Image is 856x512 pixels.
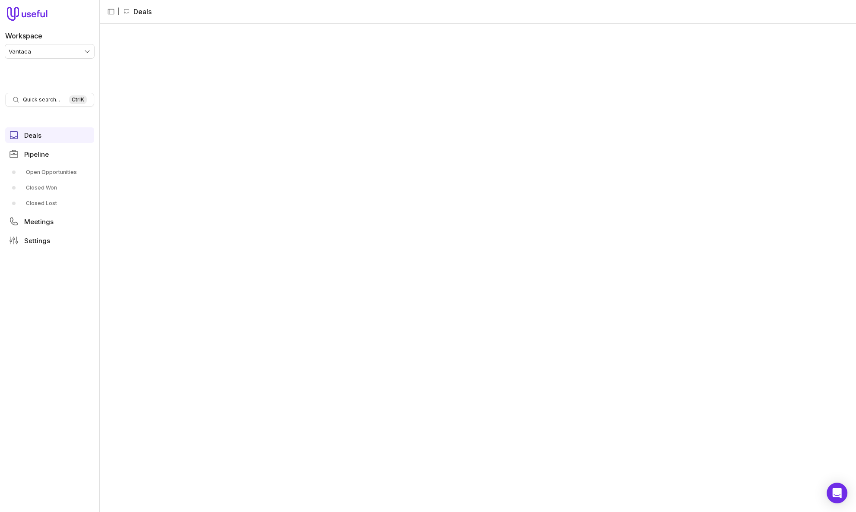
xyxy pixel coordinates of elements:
[23,96,60,103] span: Quick search...
[105,5,117,18] button: Collapse sidebar
[5,127,94,143] a: Deals
[24,132,41,139] span: Deals
[5,214,94,229] a: Meetings
[5,165,94,179] a: Open Opportunities
[5,31,42,41] label: Workspace
[827,483,847,503] div: Open Intercom Messenger
[5,196,94,210] a: Closed Lost
[24,237,50,244] span: Settings
[117,6,120,17] span: |
[69,95,87,104] kbd: Ctrl K
[5,233,94,248] a: Settings
[5,165,94,210] div: Pipeline submenu
[5,181,94,195] a: Closed Won
[24,151,49,158] span: Pipeline
[123,6,152,17] li: Deals
[5,146,94,162] a: Pipeline
[24,218,54,225] span: Meetings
